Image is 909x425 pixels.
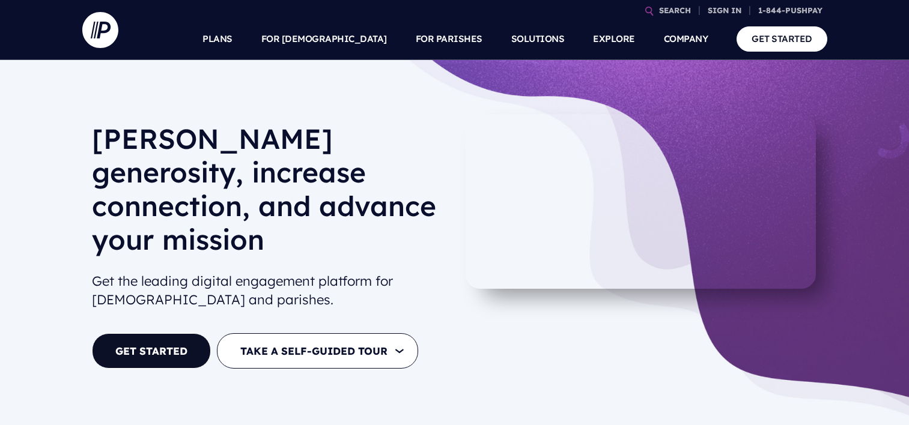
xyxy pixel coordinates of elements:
[416,18,482,60] a: FOR PARISHES
[92,122,445,266] h1: [PERSON_NAME] generosity, increase connection, and advance your mission
[92,333,211,369] a: GET STARTED
[511,18,565,60] a: SOLUTIONS
[664,18,708,60] a: COMPANY
[217,333,418,369] button: TAKE A SELF-GUIDED TOUR
[593,18,635,60] a: EXPLORE
[92,267,445,314] h2: Get the leading digital engagement platform for [DEMOGRAPHIC_DATA] and parishes.
[737,26,827,51] a: GET STARTED
[261,18,387,60] a: FOR [DEMOGRAPHIC_DATA]
[202,18,233,60] a: PLANS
